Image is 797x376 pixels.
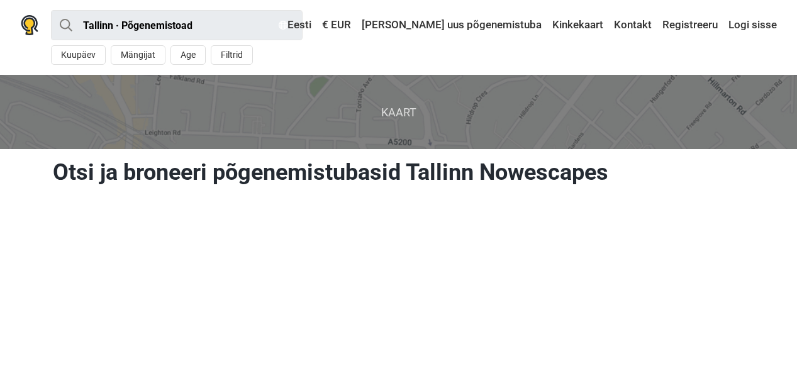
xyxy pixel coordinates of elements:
a: Registreeru [659,14,721,36]
h1: Otsi ja broneeri põgenemistubasid Tallinn Nowescapes [53,158,745,186]
button: Filtrid [211,45,253,65]
a: Eesti [276,14,315,36]
img: Eesti [279,21,287,30]
a: Kinkekaart [549,14,606,36]
input: proovi “Tallinn” [51,10,303,40]
button: Mängijat [111,45,165,65]
button: Kuupäev [51,45,106,65]
button: Age [170,45,206,65]
a: Kontakt [611,14,655,36]
a: € EUR [319,14,354,36]
img: Nowescape logo [21,15,38,35]
a: [PERSON_NAME] uus põgenemistuba [359,14,545,36]
a: Logi sisse [725,14,777,36]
